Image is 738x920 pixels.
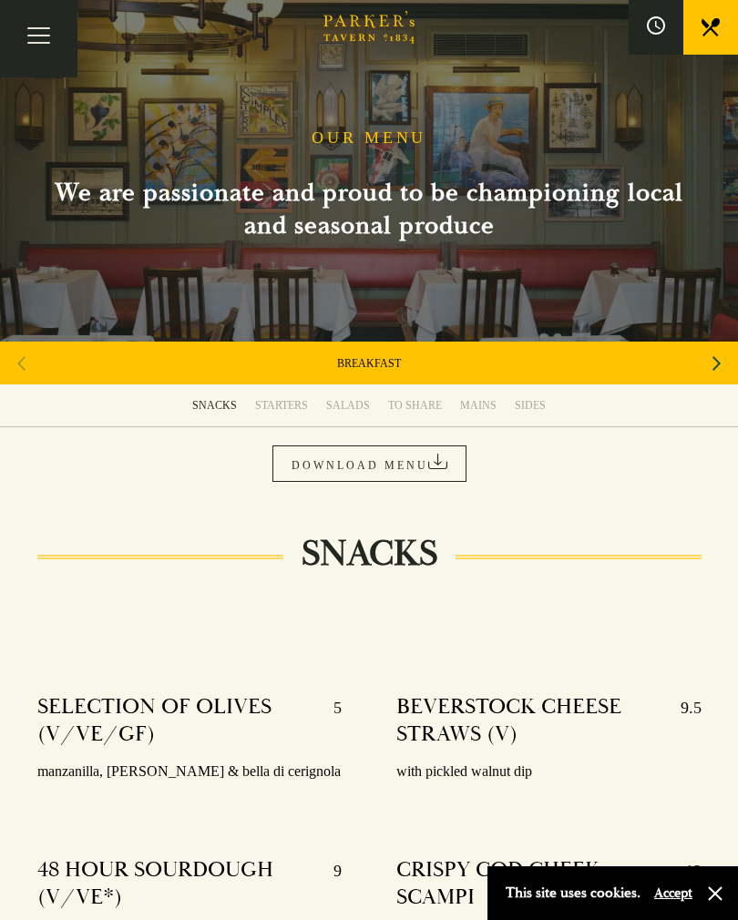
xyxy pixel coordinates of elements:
p: with pickled walnut dip [396,759,702,785]
h2: SNACKS [283,532,456,576]
h2: We are passionate and proud to be championing local and seasonal produce [32,177,706,242]
a: DOWNLOAD MENU [272,445,466,482]
p: 5 [315,693,342,748]
div: SNACKS [192,398,237,413]
div: MAINS [460,398,497,413]
a: STARTERS [246,384,317,426]
button: Accept [654,884,692,902]
h4: CRISPY COD CHEEK SCAMPI [396,856,667,911]
p: manzanilla, [PERSON_NAME] & bella di cerignola [37,759,343,785]
p: 9 [315,856,342,911]
div: SALADS [326,398,370,413]
h4: SELECTION OF OLIVES (V/VE/GF) [37,693,316,748]
div: SIDES [515,398,546,413]
p: 12 [667,856,702,911]
a: SNACKS [183,384,246,426]
div: STARTERS [255,398,308,413]
button: Close and accept [706,884,724,903]
p: 9.5 [662,693,702,748]
a: SALADS [317,384,379,426]
a: MAINS [451,384,506,426]
p: This site uses cookies. [506,880,641,906]
div: TO SHARE [388,398,442,413]
a: BREAKFAST [337,356,401,371]
h4: BEVERSTOCK CHEESE STRAWS (V) [396,693,662,748]
div: Next slide [704,343,729,383]
h1: OUR MENU [312,128,426,148]
a: SIDES [506,384,555,426]
a: TO SHARE [379,384,451,426]
h4: 48 HOUR SOURDOUGH (V/VE*) [37,856,316,911]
